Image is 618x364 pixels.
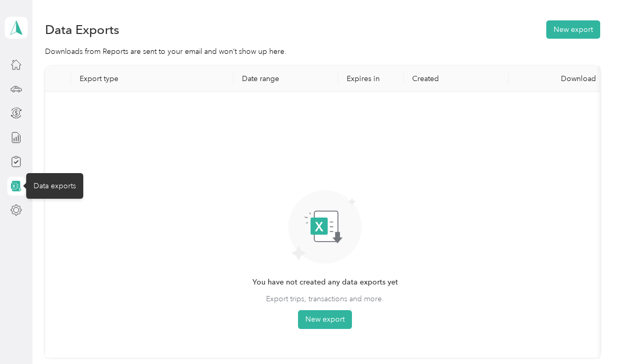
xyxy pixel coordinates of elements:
[252,277,398,288] span: You have not created any data exports yet
[546,20,600,39] button: New export
[234,66,338,92] th: Date range
[45,46,600,57] div: Downloads from Reports are sent to your email and won’t show up here.
[338,66,404,92] th: Expires in
[45,24,119,35] h1: Data Exports
[404,66,509,92] th: Created
[298,310,352,329] button: New export
[559,305,618,364] iframe: Everlance-gr Chat Button Frame
[26,173,83,199] div: Data exports
[517,74,605,83] div: Download
[71,66,234,92] th: Export type
[266,293,384,304] span: Export trips, transactions and more.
